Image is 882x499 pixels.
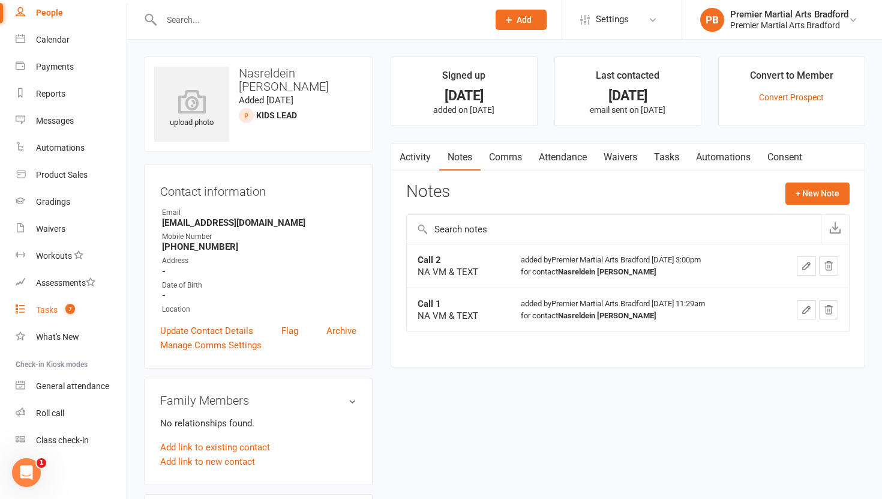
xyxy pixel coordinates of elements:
[158,11,480,28] input: Search...
[160,180,356,198] h3: Contact information
[496,10,547,30] button: Add
[521,310,758,322] div: for contact
[418,298,441,309] strong: Call 1
[521,298,758,322] div: added by Premier Martial Arts Bradford [DATE] 11:29am
[16,26,127,53] a: Calendar
[521,254,758,278] div: added by Premier Martial Arts Bradford [DATE] 3:00pm
[16,80,127,107] a: Reports
[160,416,356,431] p: No relationships found.
[596,68,659,89] div: Last contacted
[36,35,70,44] div: Calendar
[566,89,690,102] div: [DATE]
[36,197,70,207] div: Gradings
[162,280,356,291] div: Date of Birth
[596,6,629,33] span: Settings
[12,458,41,487] iframe: Intercom live chat
[759,144,811,171] a: Consent
[16,243,127,270] a: Workouts
[688,144,759,171] a: Automations
[36,278,95,288] div: Assessments
[521,266,758,278] div: for contact
[566,105,690,115] p: email sent on [DATE]
[36,408,64,418] div: Roll call
[16,324,127,351] a: What's New
[36,435,89,445] div: Class check-in
[162,231,356,243] div: Mobile Number
[517,15,532,25] span: Add
[162,241,356,252] strong: [PHONE_NUMBER]
[36,8,63,17] div: People
[418,266,500,278] div: NA VM & TEXT
[160,394,356,407] h3: Family Members
[16,297,127,324] a: Tasks 7
[16,162,127,189] a: Product Sales
[16,135,127,162] a: Automations
[162,255,356,267] div: Address
[36,251,72,261] div: Workouts
[406,183,450,204] h3: Notes
[16,189,127,216] a: Gradings
[36,143,85,153] div: Automations
[281,324,298,338] a: Flag
[16,216,127,243] a: Waivers
[256,110,297,120] span: Kids Lead
[160,455,255,469] a: Add link to new contact
[154,67,362,93] h3: Nasreldein [PERSON_NAME]
[730,9,848,20] div: Premier Martial Arts Bradford
[65,304,75,314] span: 7
[37,458,46,468] span: 1
[162,290,356,301] strong: -
[16,270,127,297] a: Assessments
[407,215,821,244] input: Search notes
[595,144,646,171] a: Waivers
[36,89,65,98] div: Reports
[16,107,127,135] a: Messages
[36,224,65,234] div: Waivers
[36,332,79,342] div: What's New
[439,144,481,171] a: Notes
[154,89,229,129] div: upload photo
[16,373,127,400] a: General attendance kiosk mode
[16,53,127,80] a: Payments
[481,144,530,171] a: Comms
[700,8,724,32] div: PB
[730,20,848,31] div: Premier Martial Arts Bradford
[160,440,270,455] a: Add link to existing contact
[239,95,293,106] time: Added [DATE]
[750,68,833,89] div: Convert to Member
[402,105,526,115] p: added on [DATE]
[16,427,127,454] a: Class kiosk mode
[530,144,595,171] a: Attendance
[162,217,356,228] strong: [EMAIL_ADDRESS][DOMAIN_NAME]
[558,267,656,276] strong: Nasreldein [PERSON_NAME]
[558,311,656,320] strong: Nasreldein [PERSON_NAME]
[160,338,262,352] a: Manage Comms Settings
[36,381,109,391] div: General attendance
[759,92,824,102] a: Convert Prospect
[16,400,127,427] a: Roll call
[162,266,356,277] strong: -
[326,324,356,338] a: Archive
[785,183,850,204] button: + New Note
[36,170,88,180] div: Product Sales
[442,68,485,89] div: Signed up
[160,324,253,338] a: Update Contact Details
[36,62,74,71] div: Payments
[36,116,74,126] div: Messages
[418,310,500,322] div: NA VM & TEXT
[391,144,439,171] a: Activity
[162,304,356,315] div: Location
[162,207,356,219] div: Email
[646,144,688,171] a: Tasks
[36,305,58,315] div: Tasks
[402,89,526,102] div: [DATE]
[418,255,441,265] strong: Call 2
